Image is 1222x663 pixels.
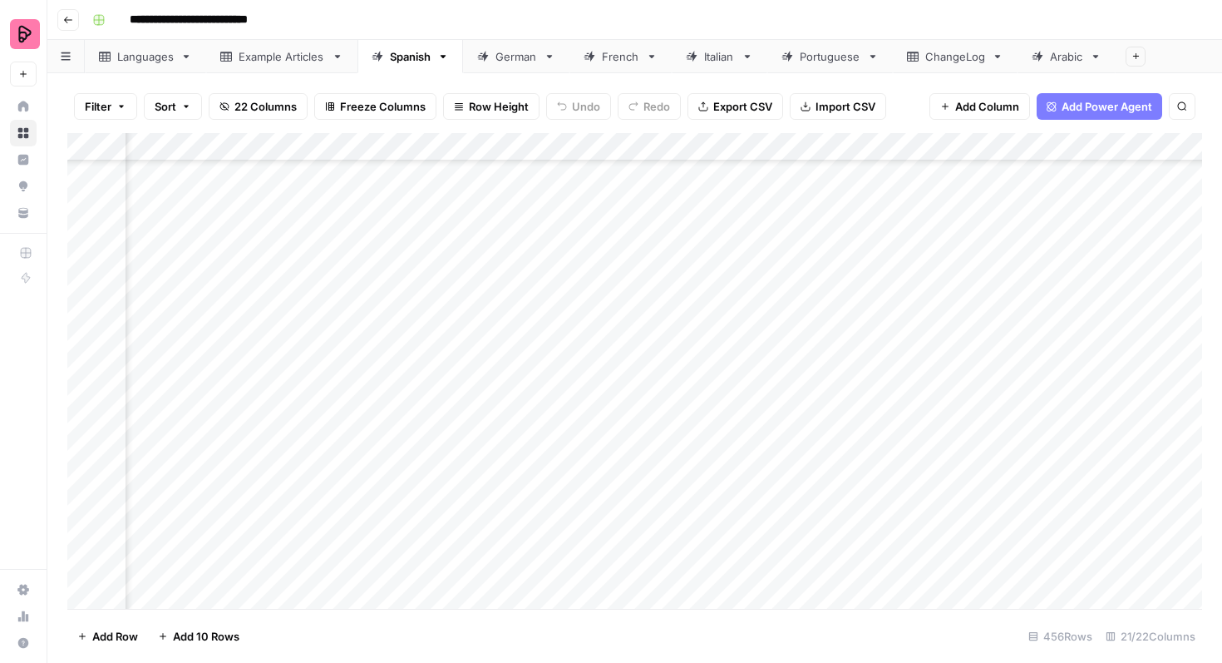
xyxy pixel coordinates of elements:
[1022,623,1099,650] div: 456 Rows
[672,40,767,73] a: Italian
[10,630,37,656] button: Help + Support
[893,40,1018,73] a: ChangeLog
[546,93,611,120] button: Undo
[390,48,431,65] div: Spanish
[10,576,37,603] a: Settings
[925,48,985,65] div: ChangeLog
[10,13,37,55] button: Workspace: Preply
[148,623,249,650] button: Add 10 Rows
[1037,93,1162,120] button: Add Power Agent
[10,603,37,630] a: Usage
[10,200,37,226] a: Your Data
[618,93,681,120] button: Redo
[74,93,137,120] button: Filter
[687,93,783,120] button: Export CSV
[10,146,37,173] a: Insights
[173,628,239,645] span: Add 10 Rows
[340,98,426,115] span: Freeze Columns
[463,40,569,73] a: German
[10,120,37,146] a: Browse
[206,40,357,73] a: Example Articles
[67,623,148,650] button: Add Row
[569,40,672,73] a: French
[815,98,875,115] span: Import CSV
[85,98,111,115] span: Filter
[495,48,537,65] div: German
[155,98,176,115] span: Sort
[1050,48,1083,65] div: Arabic
[10,173,37,200] a: Opportunities
[767,40,893,73] a: Portuguese
[10,93,37,120] a: Home
[117,48,174,65] div: Languages
[713,98,772,115] span: Export CSV
[929,93,1030,120] button: Add Column
[85,40,206,73] a: Languages
[239,48,325,65] div: Example Articles
[92,628,138,645] span: Add Row
[234,98,297,115] span: 22 Columns
[357,40,463,73] a: Spanish
[314,93,436,120] button: Freeze Columns
[955,98,1019,115] span: Add Column
[790,93,886,120] button: Import CSV
[144,93,202,120] button: Sort
[1018,40,1116,73] a: Arabic
[800,48,860,65] div: Portuguese
[602,48,639,65] div: French
[643,98,670,115] span: Redo
[1099,623,1202,650] div: 21/22 Columns
[10,19,40,49] img: Preply Logo
[443,93,540,120] button: Row Height
[1062,98,1152,115] span: Add Power Agent
[469,98,529,115] span: Row Height
[704,48,735,65] div: Italian
[209,93,308,120] button: 22 Columns
[572,98,600,115] span: Undo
